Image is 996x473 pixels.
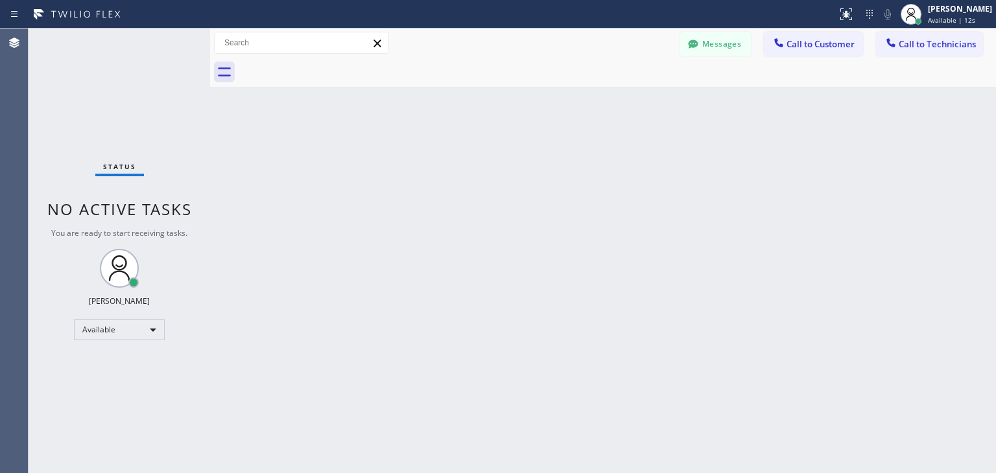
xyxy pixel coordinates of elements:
div: [PERSON_NAME] [89,295,150,306]
button: Messages [680,32,751,56]
input: Search [215,32,388,53]
span: Call to Customer [787,38,855,50]
span: No active tasks [47,198,192,220]
span: Available | 12s [928,16,975,25]
span: You are ready to start receiving tasks. [51,227,187,238]
span: Status [103,162,136,171]
div: Available [74,319,165,340]
button: Call to Customer [764,32,863,56]
div: [PERSON_NAME] [928,3,992,14]
button: Mute [879,5,897,23]
span: Call to Technicians [899,38,976,50]
button: Call to Technicians [876,32,983,56]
